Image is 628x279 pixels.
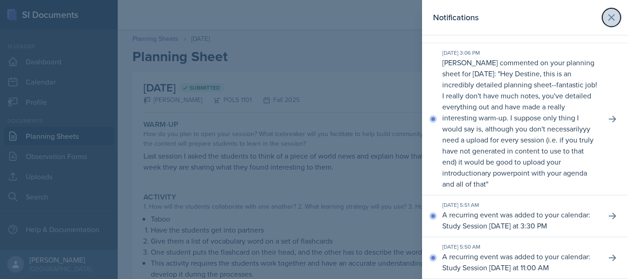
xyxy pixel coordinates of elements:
h2: Notifications [433,11,479,24]
p: [PERSON_NAME] commented on your planning sheet for [DATE]: " " [442,57,599,189]
p: A recurring event was added to your calendar: Study Session [DATE] at 11:00 AM [442,251,599,273]
div: [DATE] 5:50 AM [442,243,599,251]
p: Hey Destine, this is an incredibly detailed planning sheet--fantastic job! I really don't have mu... [442,68,597,189]
div: [DATE] 3:06 PM [442,49,599,57]
p: A recurring event was added to your calendar: Study Session [DATE] at 3:30 PM [442,209,599,231]
div: [DATE] 5:51 AM [442,201,599,209]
